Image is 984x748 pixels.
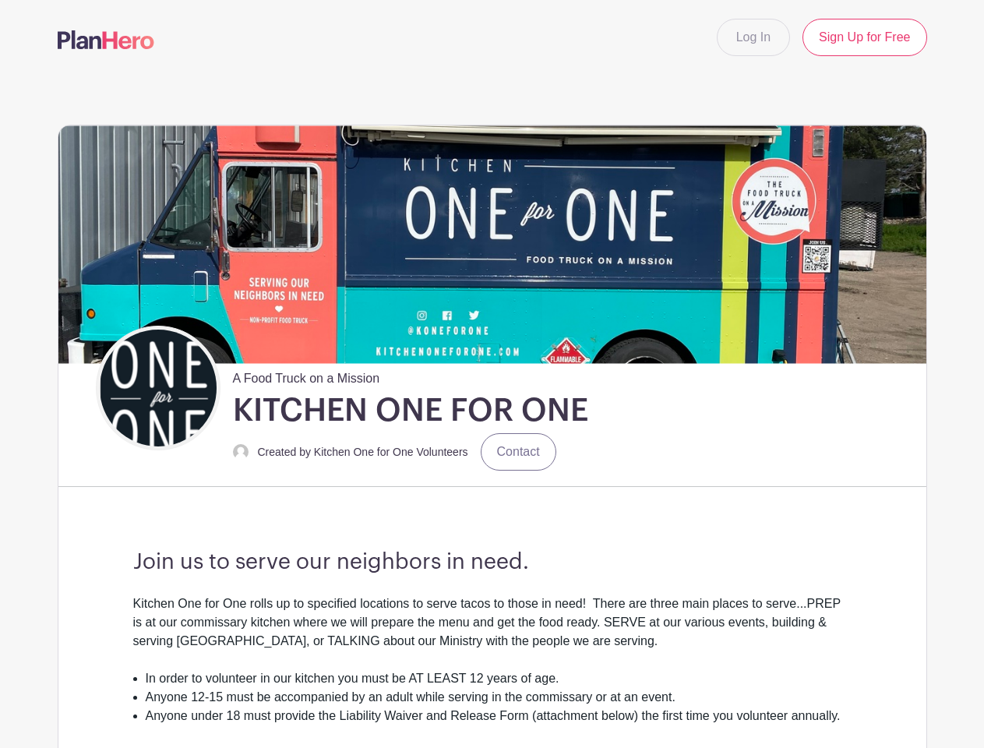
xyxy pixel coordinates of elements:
[58,125,926,363] img: IMG_9124.jpeg
[233,391,588,430] h1: KITCHEN ONE FOR ONE
[233,444,249,460] img: default-ce2991bfa6775e67f084385cd625a349d9dcbb7a52a09fb2fda1e96e2d18dcdb.png
[58,30,154,49] img: logo-507f7623f17ff9eddc593b1ce0a138ce2505c220e1c5a4e2b4648c50719b7d32.svg
[717,19,790,56] a: Log In
[481,433,556,471] a: Contact
[133,549,852,576] h3: Join us to serve our neighbors in need.
[146,707,852,725] li: Anyone under 18 must provide the Liability Waiver and Release Form (attachment below) the first t...
[146,669,852,688] li: In order to volunteer in our kitchen you must be AT LEAST 12 years of age.
[802,19,926,56] a: Sign Up for Free
[133,595,852,669] div: Kitchen One for One rolls up to specified locations to serve tacos to those in need! There are th...
[146,688,852,707] li: Anyone 12-15 must be accompanied by an adult while serving in the commissary or at an event.
[100,330,217,446] img: Black%20Verticle%20KO4O%202.png
[233,363,380,388] span: A Food Truck on a Mission
[258,446,468,458] small: Created by Kitchen One for One Volunteers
